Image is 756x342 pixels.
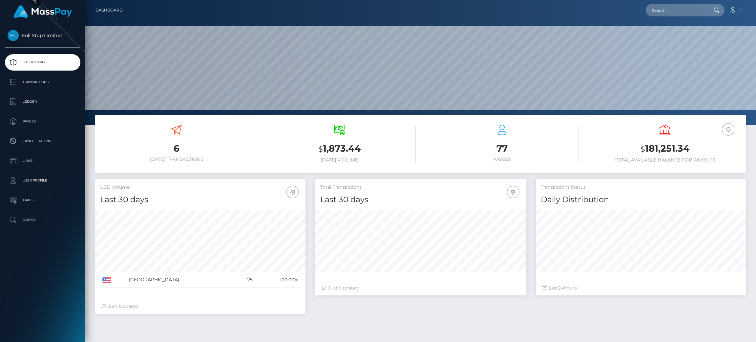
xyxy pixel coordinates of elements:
p: Ledger [8,97,78,107]
a: Transactions [5,74,80,90]
p: Cancellations [8,136,78,146]
h4: Daily Distribution [541,194,741,205]
p: Payees [8,117,78,126]
p: User Profile [8,176,78,185]
a: Search [5,212,80,228]
small: $ [640,144,645,154]
h3: 181,251.34 [588,142,741,156]
a: Taxes [5,192,80,208]
h4: Last 30 days [100,194,301,205]
img: MassPay Logo [13,5,72,18]
div: Just Updated [102,303,299,310]
small: $ [318,144,323,154]
a: User Profile [5,172,80,189]
div: Just Updated [322,285,519,291]
td: 75 [236,272,255,288]
p: Taxes [8,195,78,205]
img: US.png [102,277,111,283]
div: Last hours [542,285,740,291]
h6: Payees [426,157,578,162]
td: [GEOGRAPHIC_DATA] [127,272,235,288]
a: Dashboard [95,3,123,17]
a: Payees [5,113,80,130]
p: Dashboard [8,57,78,67]
p: Links [8,156,78,166]
p: Search [8,215,78,225]
h6: Total Available Balance for Payouts [588,157,741,163]
h3: 1,873.44 [263,142,416,156]
span: 24 [558,285,564,291]
h4: Last 30 days [320,194,521,205]
img: Full Stop Limited [8,30,19,41]
h5: Total Transactions [320,184,521,191]
a: Cancellations [5,133,80,149]
a: Links [5,153,80,169]
input: Search... [646,4,707,16]
a: Dashboard [5,54,80,71]
h5: USD Volume [100,184,301,191]
a: Ledger [5,94,80,110]
h3: 6 [100,142,253,155]
td: 100.00% [255,272,301,288]
span: Full Stop Limited [5,32,80,38]
h3: 77 [426,142,578,155]
p: Transactions [8,77,78,87]
h6: [DATE] Volume [263,157,416,163]
h5: Transactions Status [541,184,741,191]
h6: [DATE] Transactions [100,157,253,162]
